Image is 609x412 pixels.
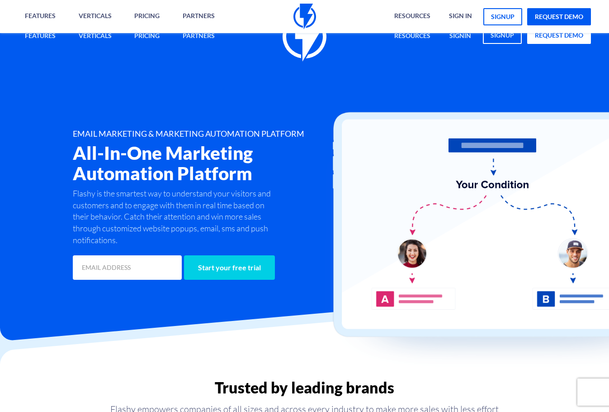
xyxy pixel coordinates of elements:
[176,27,222,46] a: Partners
[443,27,478,46] a: signin
[483,8,522,25] a: signup
[73,129,346,139] h1: EMAIL MARKETING & MARKETING AUTOMATION PLATFORM
[483,27,522,44] a: signup
[527,27,591,44] a: request demo
[72,27,118,46] a: Verticals
[73,188,274,246] p: Flashy is the smartest way to understand your visitors and customers and to engage with them in r...
[18,27,62,46] a: Features
[387,27,437,46] a: Resources
[73,255,182,280] input: EMAIL ADDRESS
[184,255,275,280] input: Start your free trial
[527,8,591,25] a: request demo
[127,27,166,46] a: Pricing
[73,143,346,183] h2: All-In-One Marketing Automation Platform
